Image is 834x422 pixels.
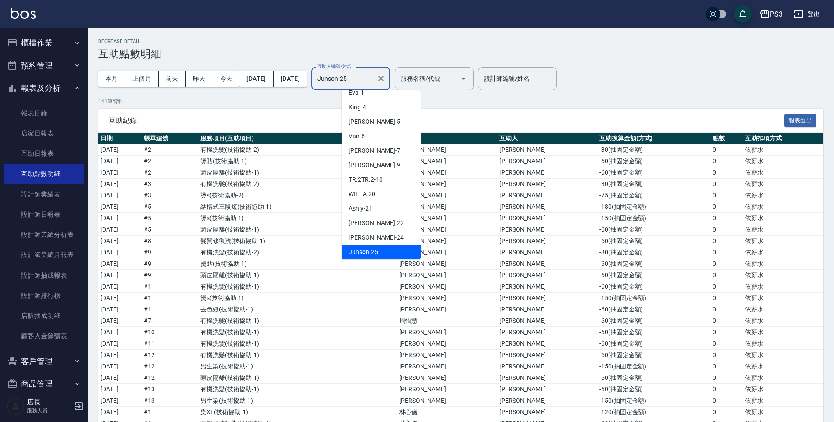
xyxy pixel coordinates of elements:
[98,327,142,338] td: [DATE]
[98,224,142,236] td: [DATE]
[743,144,823,156] td: 依薪水
[710,167,743,179] td: 0
[743,315,823,327] td: 依薪水
[142,293,198,304] td: # 1
[317,63,352,70] label: 互助人編號/姓名
[4,164,84,184] a: 互助點數明細
[142,372,198,384] td: # 12
[743,213,823,224] td: 依薪水
[4,265,84,286] a: 設計師抽成報表
[98,201,142,213] td: [DATE]
[4,286,84,306] a: 設計師排行榜
[397,201,497,213] td: [PERSON_NAME]
[397,247,497,258] td: [PERSON_NAME]
[142,144,198,156] td: # 2
[743,167,823,179] td: 依薪水
[497,372,597,384] td: [PERSON_NAME]
[497,361,597,372] td: [PERSON_NAME]
[198,395,397,407] td: 男生染 ( 技術協助-1 )
[710,304,743,315] td: 0
[142,338,198,350] td: # 11
[710,407,743,418] td: 0
[98,281,142,293] td: [DATE]
[142,361,198,372] td: # 12
[142,258,198,270] td: # 9
[349,161,400,170] span: [PERSON_NAME] -9
[497,144,597,156] td: [PERSON_NAME]
[125,71,159,87] button: 上個月
[198,179,397,190] td: 有機洗髮 ( 技術協助-2 )
[397,156,497,167] td: [PERSON_NAME]
[497,213,597,224] td: [PERSON_NAME]
[142,156,198,167] td: # 2
[4,103,84,123] a: 報表目錄
[397,395,497,407] td: [PERSON_NAME]
[198,201,397,213] td: 結構式三段短 ( 技術協助-1 )
[597,293,710,304] td: -150 ( 抽固定金額 )
[597,258,710,270] td: -60 ( 抽固定金額 )
[4,184,84,204] a: 設計師業績表
[198,338,397,350] td: 有機洗髮 ( 技術協助-1 )
[198,190,397,201] td: 燙s ( 技術協助-2 )
[198,327,397,338] td: 有機洗髮 ( 技術協助-1 )
[159,71,186,87] button: 前天
[710,270,743,281] td: 0
[98,384,142,395] td: [DATE]
[743,133,823,144] th: 互助扣項方式
[597,350,710,361] td: -60 ( 抽固定金額 )
[198,304,397,315] td: 去色短 ( 技術協助-1 )
[790,6,823,22] button: 登出
[784,116,817,124] a: 報表匯出
[198,258,397,270] td: 燙貼 ( 技術協助-1 )
[497,407,597,418] td: [PERSON_NAME]
[142,167,198,179] td: # 2
[198,213,397,224] td: 燙s ( 技術協助-1 )
[397,179,497,190] td: [PERSON_NAME]
[743,384,823,395] td: 依薪水
[98,372,142,384] td: [DATE]
[597,201,710,213] td: -180 ( 抽固定金額 )
[349,190,375,199] span: WILLA -20
[98,97,823,105] p: 141 筆資料
[4,54,84,77] button: 預約管理
[213,71,240,87] button: 今天
[98,361,142,372] td: [DATE]
[142,327,198,338] td: # 10
[710,213,743,224] td: 0
[497,350,597,361] td: [PERSON_NAME]
[710,361,743,372] td: 0
[98,395,142,407] td: [DATE]
[142,315,198,327] td: # 7
[397,281,497,293] td: [PERSON_NAME]
[497,179,597,190] td: [PERSON_NAME]
[198,156,397,167] td: 燙貼 ( 技術協助-1 )
[743,270,823,281] td: 依薪水
[397,236,497,247] td: [PERSON_NAME]
[710,372,743,384] td: 0
[397,258,497,270] td: [PERSON_NAME]
[397,270,497,281] td: [PERSON_NAME]
[198,167,397,179] td: 頭皮隔離 ( 技術協助-1 )
[397,372,497,384] td: [PERSON_NAME]
[597,179,710,190] td: -30 ( 抽固定金額 )
[497,315,597,327] td: [PERSON_NAME]
[142,384,198,395] td: # 13
[198,281,397,293] td: 有機洗髮 ( 技術協助-1 )
[397,190,497,201] td: [PERSON_NAME]
[497,247,597,258] td: [PERSON_NAME]
[710,179,743,190] td: 0
[198,144,397,156] td: 有機洗髮 ( 技術協助-2 )
[597,167,710,179] td: -60 ( 抽固定金額 )
[597,190,710,201] td: -75 ( 抽固定金額 )
[349,233,404,242] span: [PERSON_NAME] -24
[397,407,497,418] td: 林心儀
[497,156,597,167] td: [PERSON_NAME]
[710,395,743,407] td: 0
[710,190,743,201] td: 0
[743,361,823,372] td: 依薪水
[142,281,198,293] td: # 1
[710,224,743,236] td: 0
[142,395,198,407] td: # 13
[198,372,397,384] td: 頭皮隔離 ( 技術協助-1 )
[743,395,823,407] td: 依薪水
